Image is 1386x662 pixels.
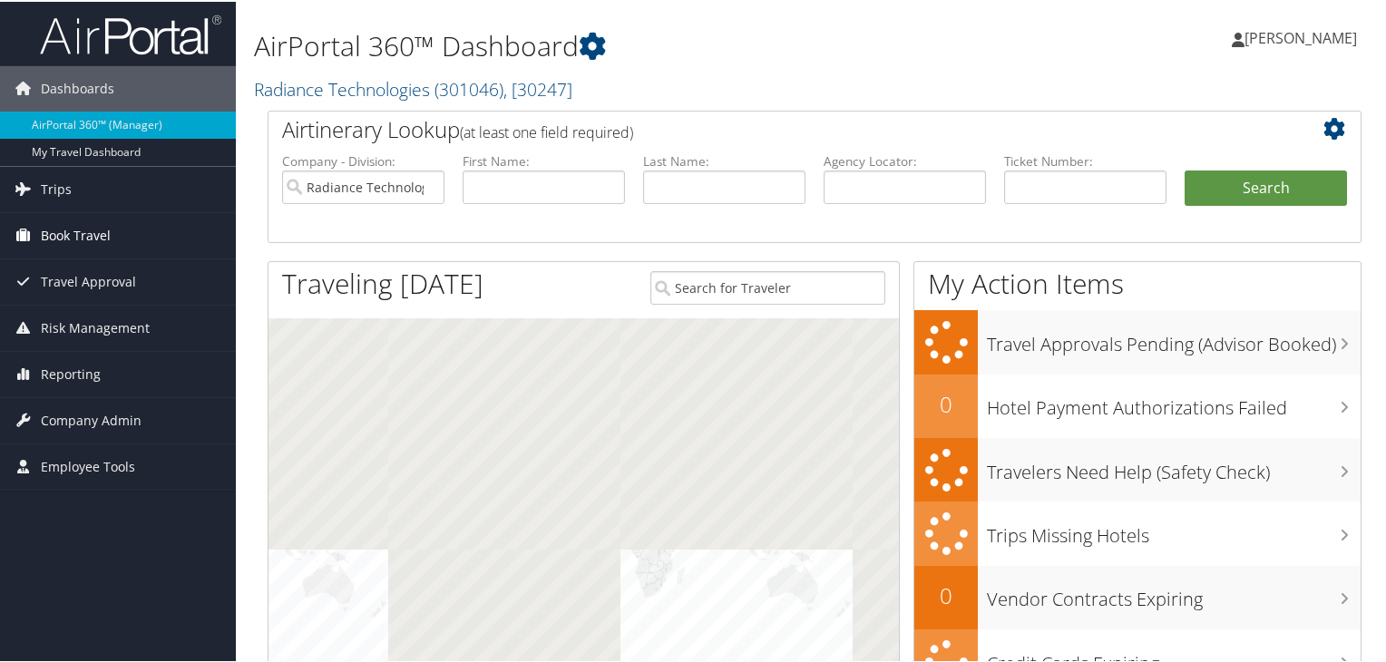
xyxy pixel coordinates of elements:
a: Radiance Technologies [254,75,572,100]
h1: AirPortal 360™ Dashboard [254,25,1001,63]
h3: Vendor Contracts Expiring [987,576,1361,610]
h2: 0 [914,579,978,609]
button: Search [1185,169,1347,205]
span: Travel Approval [41,258,136,303]
label: Agency Locator: [824,151,986,169]
label: First Name: [463,151,625,169]
span: Company Admin [41,396,142,442]
h3: Travel Approvals Pending (Advisor Booked) [987,321,1361,355]
span: (at least one field required) [460,121,633,141]
h3: Travelers Need Help (Safety Check) [987,449,1361,483]
a: 0Vendor Contracts Expiring [914,564,1361,628]
h1: My Action Items [914,263,1361,301]
label: Ticket Number: [1004,151,1166,169]
span: [PERSON_NAME] [1244,26,1357,46]
a: 0Hotel Payment Authorizations Failed [914,373,1361,436]
span: Trips [41,165,72,210]
span: Employee Tools [41,443,135,488]
h2: 0 [914,387,978,418]
span: Risk Management [41,304,150,349]
h2: Airtinerary Lookup [282,112,1256,143]
a: [PERSON_NAME] [1232,9,1375,63]
label: Last Name: [643,151,805,169]
span: Book Travel [41,211,111,257]
input: Search for Traveler [650,269,886,303]
h3: Hotel Payment Authorizations Failed [987,385,1361,419]
img: airportal-logo.png [40,12,221,54]
span: ( 301046 ) [434,75,503,100]
label: Company - Division: [282,151,444,169]
a: Trips Missing Hotels [914,500,1361,564]
h1: Traveling [DATE] [282,263,483,301]
h3: Trips Missing Hotels [987,512,1361,547]
a: Travel Approvals Pending (Advisor Booked) [914,308,1361,373]
span: , [ 30247 ] [503,75,572,100]
span: Reporting [41,350,101,395]
a: Travelers Need Help (Safety Check) [914,436,1361,501]
span: Dashboards [41,64,114,110]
